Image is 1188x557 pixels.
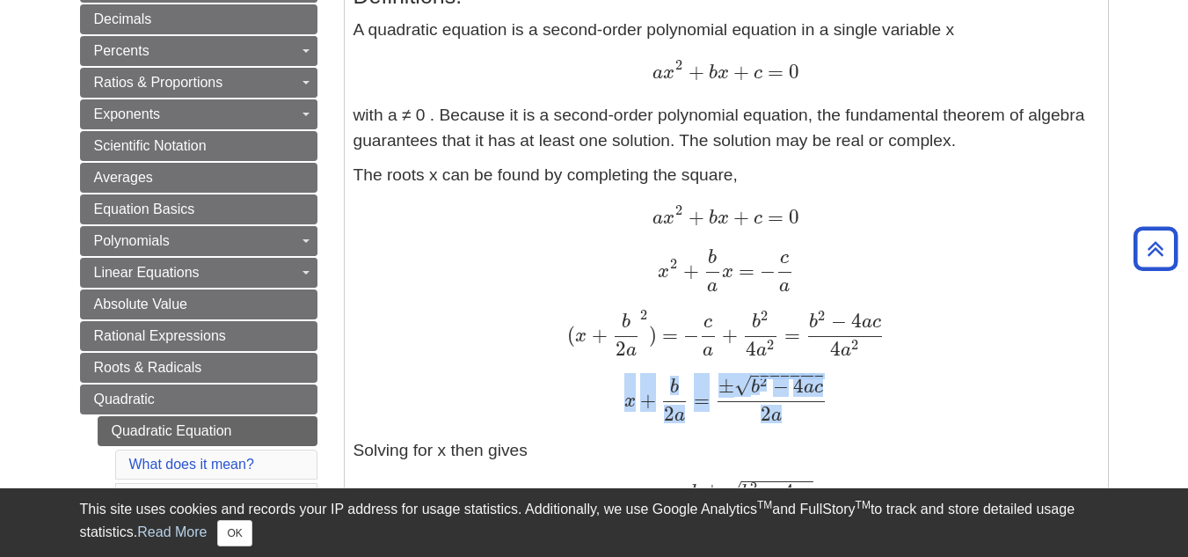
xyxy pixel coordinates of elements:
span: √ [734,373,751,397]
span: Decimals [94,11,152,26]
span: + [718,323,738,347]
sup: TM [856,499,871,511]
span: Polynomials [94,233,170,248]
span: a [756,341,767,360]
span: Rational Expressions [94,328,226,343]
span: 2 [675,56,682,73]
span: 2 [761,402,771,426]
span: + [729,205,749,229]
span: ( [567,323,575,347]
span: = [689,388,710,412]
span: − [675,480,691,503]
span: 2 [670,255,677,272]
sup: TM [757,499,772,511]
span: 2 [675,202,682,218]
a: What does it mean? [129,457,254,472]
a: Quadratic [80,385,317,414]
span: − [678,323,699,347]
a: Equation Basics [80,194,317,224]
span: − [769,374,789,398]
span: 2 [664,402,674,426]
span: a [652,209,663,228]
span: = [657,323,678,347]
span: b [704,63,718,83]
span: √ [725,479,741,502]
span: a [771,406,782,425]
a: Polynomials [80,226,317,256]
span: − [754,259,776,282]
span: b [670,377,679,397]
span: c [749,209,762,228]
span: Averages [94,170,153,185]
span: ± [718,374,734,398]
a: Exponents [80,99,317,129]
span: Scientific Notation [94,138,207,153]
span: Absolute Value [94,297,187,311]
span: Equation Basics [94,202,195,216]
span: 2 [640,306,647,323]
span: x [722,262,733,282]
span: 0 [783,205,799,229]
a: Back to Top [1127,237,1184,260]
span: c [703,312,712,332]
span: x [718,209,729,228]
span: c [780,248,789,268]
span: 2 [761,307,768,324]
span: 4 [830,337,841,361]
span: Linear Equations [94,265,200,280]
span: b [751,377,760,397]
span: x [663,209,674,228]
span: x [624,392,636,411]
span: x [575,326,587,346]
span: + [679,259,699,282]
span: Ratios & Proportions [94,75,223,90]
span: a [652,63,663,83]
a: Scientific Notation [80,131,317,161]
span: 2 [851,336,858,353]
span: 2 [767,336,774,353]
span: a [703,341,713,360]
span: a [626,341,637,360]
p: A quadratic equation is a second-order polynomial equation in a single variable x with a ≠ 0 . Be... [353,18,1099,154]
span: − [827,309,847,333]
span: Quadratic [94,392,155,407]
span: x [663,63,674,83]
span: = [733,259,754,282]
span: Roots & Radicals [94,360,202,375]
button: Close [217,520,251,546]
span: 2 [818,307,825,324]
span: 0 [783,60,799,84]
div: This site uses cookies and records your IP address for usage statistics. Additionally, we use Goo... [80,499,1109,546]
span: 2 [760,373,767,390]
a: Linear Equations [80,258,317,288]
span: Exponents [94,106,161,121]
span: + [684,205,704,229]
span: c [749,63,762,83]
span: a [804,377,814,397]
a: Roots & Radicals [80,353,317,383]
span: b [622,312,630,332]
a: Read More [137,524,207,539]
span: 2 [616,337,626,361]
a: Ratios & Proportions [80,68,317,98]
span: = [779,323,800,347]
span: a [707,276,718,296]
span: x [658,262,669,282]
span: b [752,312,761,332]
span: 4 [847,309,862,333]
span: a [779,276,790,296]
span: ) [649,323,657,347]
span: x [718,63,729,83]
span: 4 [746,337,756,361]
span: + [636,388,656,412]
span: b [809,312,818,332]
span: + [587,323,607,347]
a: Percents [80,36,317,66]
span: + [684,60,704,84]
a: Rational Expressions [80,321,317,351]
span: = [762,60,783,84]
span: + [729,60,749,84]
span: a [862,312,872,332]
a: Averages [80,163,317,193]
a: Absolute Value [80,289,317,319]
